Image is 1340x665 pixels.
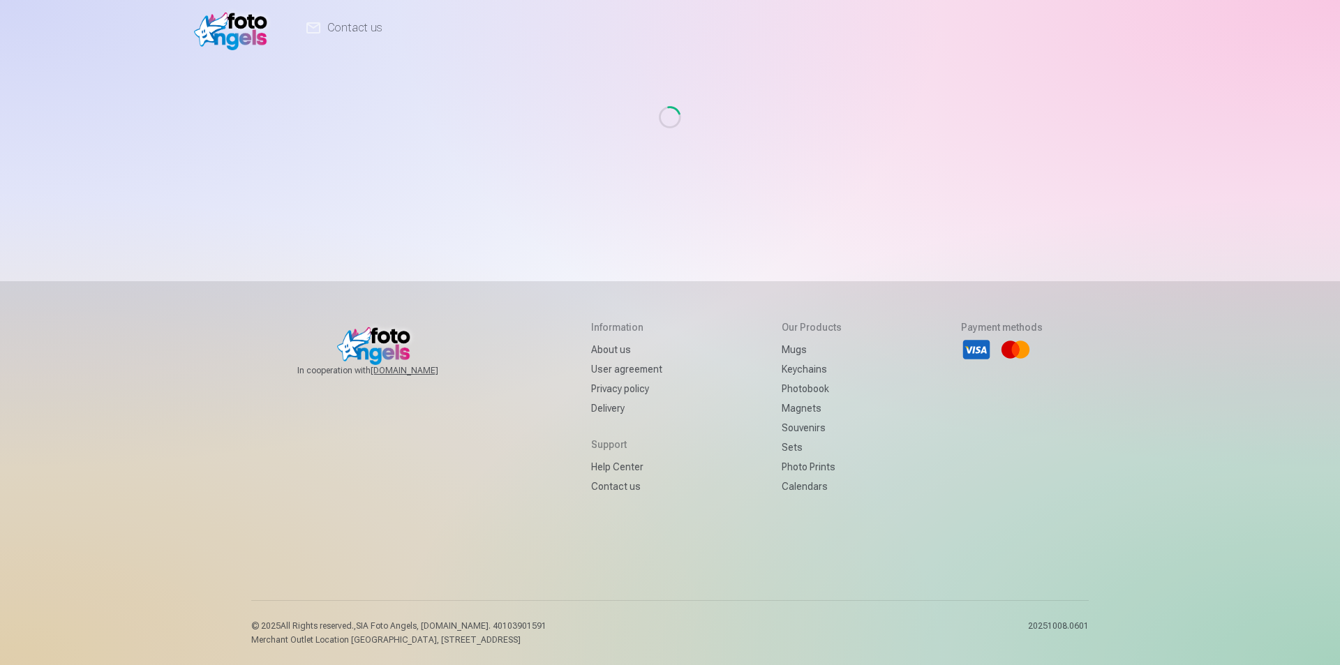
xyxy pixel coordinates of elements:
h5: Information [591,320,662,334]
h5: Our products [782,320,842,334]
a: About us [591,340,662,359]
h5: Support [591,438,662,451]
a: Photo prints [782,457,842,477]
a: User agreement [591,359,662,379]
a: Calendars [782,477,842,496]
a: Help Center [591,457,662,477]
span: SIA Foto Angels, [DOMAIN_NAME]. 40103901591 [356,621,546,631]
p: 20251008.0601 [1028,620,1089,645]
p: Merchant Outlet Location [GEOGRAPHIC_DATA], [STREET_ADDRESS] [251,634,546,645]
a: Delivery [591,398,662,418]
a: Keychains [782,359,842,379]
a: Privacy policy [591,379,662,398]
a: Mugs [782,340,842,359]
h5: Payment methods [961,320,1043,334]
li: Visa [961,334,992,365]
a: Magnets [782,398,842,418]
span: In cooperation with [297,365,472,376]
a: Contact us [591,477,662,496]
li: Mastercard [1000,334,1031,365]
a: Sets [782,438,842,457]
p: © 2025 All Rights reserved. , [251,620,546,632]
a: Photobook [782,379,842,398]
a: [DOMAIN_NAME] [371,365,472,376]
img: /fa1 [194,6,274,50]
a: Souvenirs [782,418,842,438]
